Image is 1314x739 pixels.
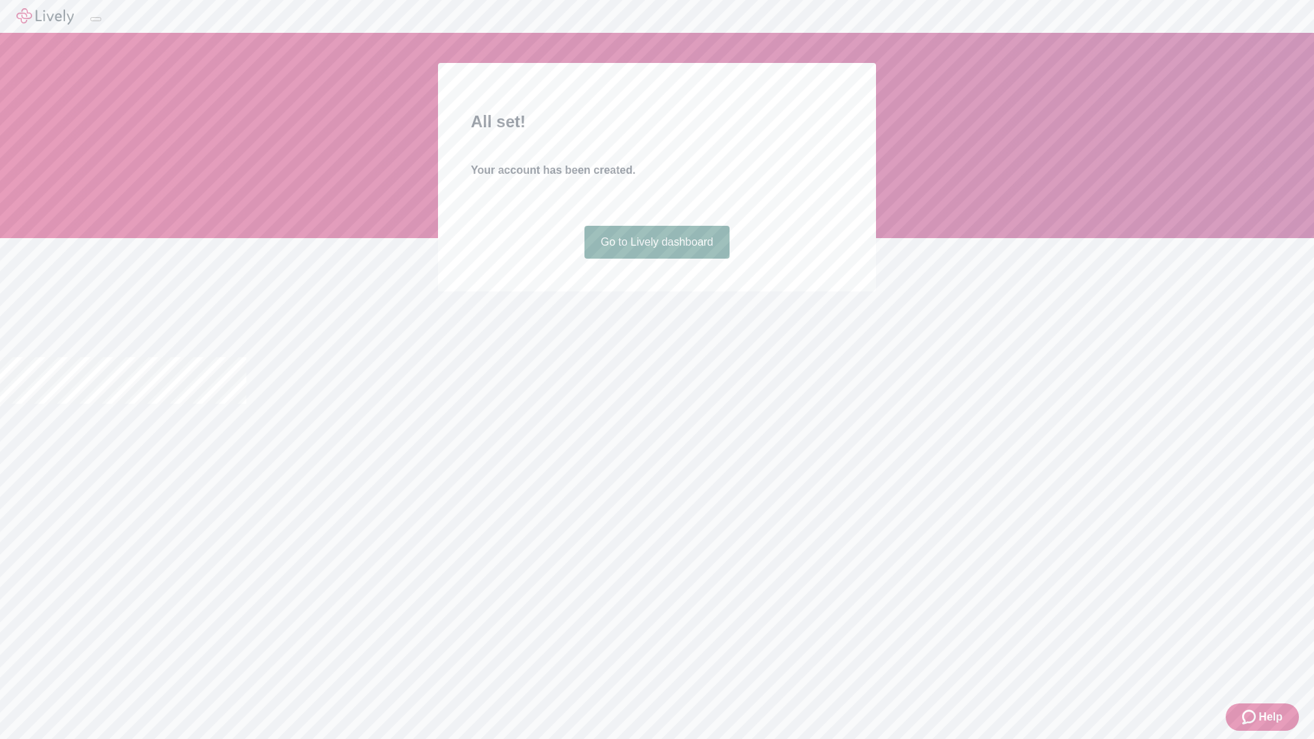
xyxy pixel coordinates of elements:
[1226,703,1299,731] button: Zendesk support iconHelp
[1259,709,1283,725] span: Help
[471,109,843,134] h2: All set!
[584,226,730,259] a: Go to Lively dashboard
[1242,709,1259,725] svg: Zendesk support icon
[471,162,843,179] h4: Your account has been created.
[16,8,74,25] img: Lively
[90,17,101,21] button: Log out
